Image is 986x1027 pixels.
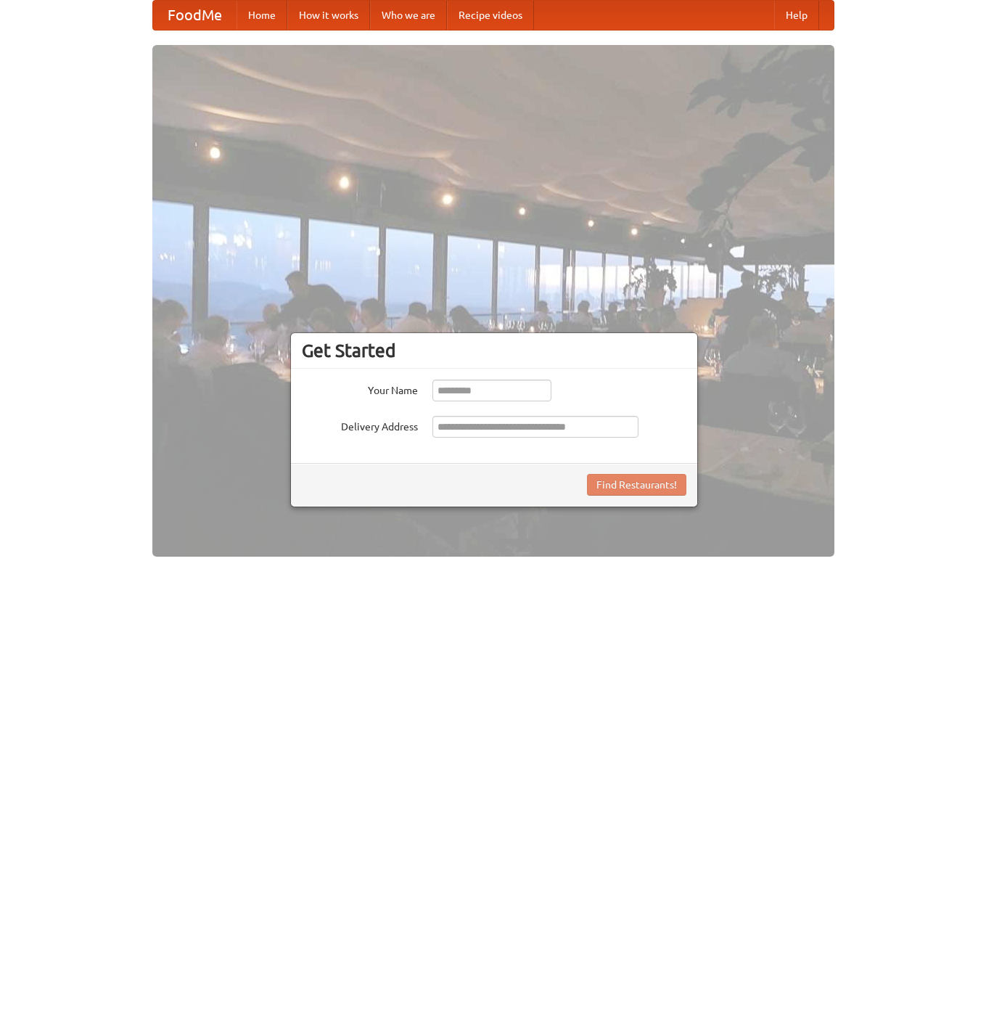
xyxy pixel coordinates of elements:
[237,1,287,30] a: Home
[587,474,686,496] button: Find Restaurants!
[370,1,447,30] a: Who we are
[302,340,686,361] h3: Get Started
[302,416,418,434] label: Delivery Address
[774,1,819,30] a: Help
[153,1,237,30] a: FoodMe
[302,380,418,398] label: Your Name
[287,1,370,30] a: How it works
[447,1,534,30] a: Recipe videos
